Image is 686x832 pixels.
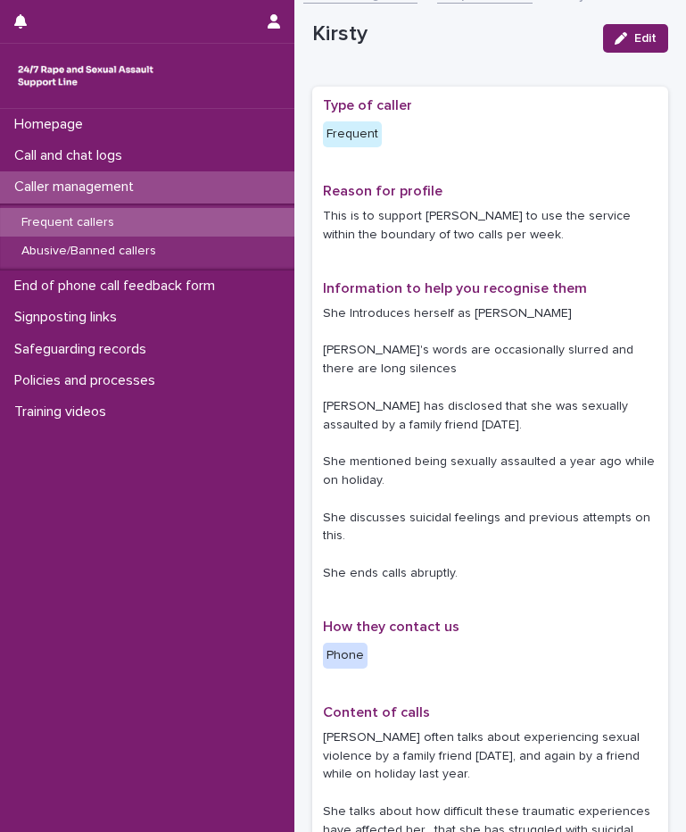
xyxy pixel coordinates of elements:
[312,21,589,47] p: Kirsty
[323,643,368,669] div: Phone
[7,244,170,259] p: Abusive/Banned callers
[7,404,120,420] p: Training videos
[7,215,128,230] p: Frequent callers
[323,184,442,198] span: Reason for profile
[323,121,382,147] div: Frequent
[323,304,657,583] p: She Introduces herself as [PERSON_NAME] [PERSON_NAME]'s words are occasionally slurred and there ...
[7,179,148,196] p: Caller management
[323,98,412,112] span: Type of caller
[7,116,97,133] p: Homepage
[323,281,587,295] span: Information to help you recognise them
[7,372,169,389] p: Policies and processes
[323,620,459,634] span: How they contact us
[14,58,157,94] img: rhQMoQhaT3yELyF149Cw
[603,24,668,53] button: Edit
[7,309,131,326] p: Signposting links
[7,278,229,295] p: End of phone call feedback form
[7,147,136,164] p: Call and chat logs
[323,207,657,245] p: This is to support [PERSON_NAME] to use the service within the boundary of two calls per week.
[7,341,161,358] p: Safeguarding records
[634,32,657,45] span: Edit
[323,705,430,720] span: Content of calls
